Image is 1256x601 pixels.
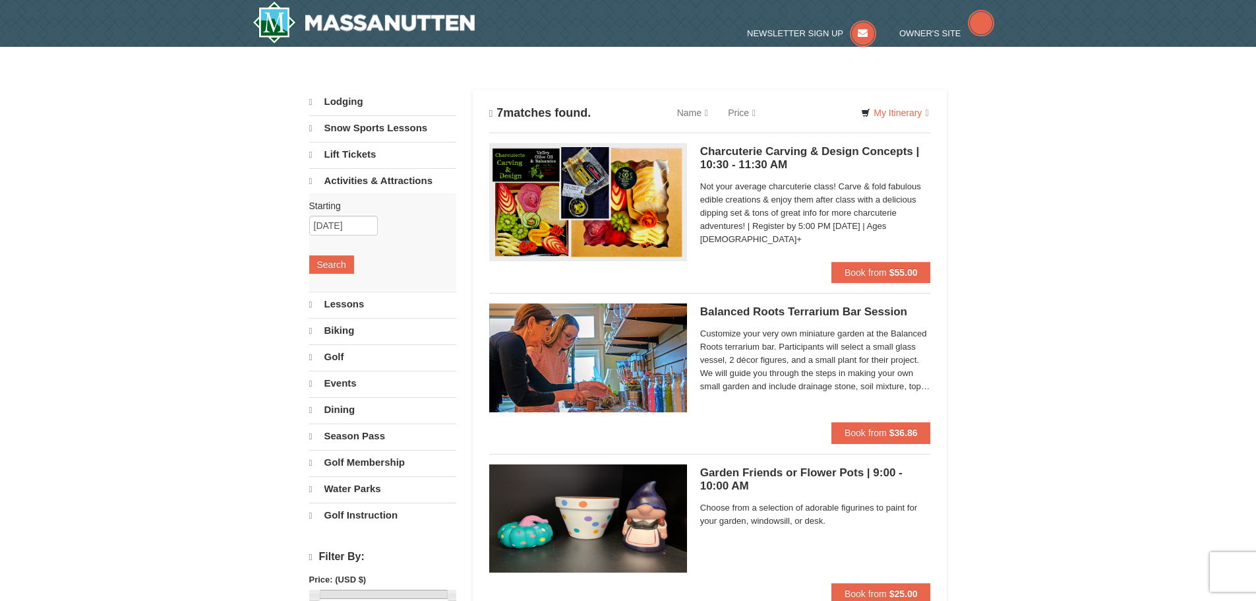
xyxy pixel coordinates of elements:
[309,503,456,528] a: Golf Instruction
[747,28,843,38] span: Newsletter Sign Up
[309,371,456,396] a: Events
[309,476,456,501] a: Water Parks
[899,28,961,38] span: Owner's Site
[489,143,687,261] img: 18871151-79-7a7e7977.png
[852,103,937,123] a: My Itinerary
[253,1,475,44] a: Massanutten Resort
[309,318,456,343] a: Biking
[309,168,456,193] a: Activities & Attractions
[667,100,718,126] a: Name
[489,106,591,120] h4: matches found.
[309,424,456,449] a: Season Pass
[309,575,367,585] strong: Price: (USD $)
[309,90,456,114] a: Lodging
[845,588,887,599] span: Book from
[889,267,918,278] strong: $55.00
[309,397,456,422] a: Dining
[309,115,456,141] a: Snow Sports Lessons
[309,292,456,317] a: Lessons
[889,588,918,599] strong: $25.00
[700,327,931,393] span: Customize your very own miniature garden at the Balanced Roots terrarium bar. Participants will s...
[718,100,765,126] a: Price
[309,199,446,212] label: Starting
[831,422,931,443] button: Book from $36.86
[489,303,687,412] img: 18871151-30-393e4332.jpg
[845,267,887,278] span: Book from
[700,145,931,172] h5: Charcuterie Carving & Design Concepts | 10:30 - 11:30 AM
[496,106,503,119] span: 7
[309,551,456,563] h4: Filter By:
[700,180,931,246] span: Not your average charcuterie class! Carve & fold fabulous edible creations & enjoy them after cla...
[899,28,994,38] a: Owner's Site
[309,255,354,274] button: Search
[253,1,475,44] img: Massanutten Resort Logo
[889,427,918,438] strong: $36.86
[747,28,876,38] a: Newsletter Sign Up
[309,142,456,167] a: Lift Tickets
[845,427,887,438] span: Book from
[309,450,456,475] a: Golf Membership
[489,464,687,573] img: 6619869-1483-111bd47b.jpg
[700,501,931,528] span: Choose from a selection of adorable figurines to paint for your garden, windowsill, or desk.
[700,305,931,319] h5: Balanced Roots Terrarium Bar Session
[831,262,931,283] button: Book from $55.00
[700,466,931,493] h5: Garden Friends or Flower Pots | 9:00 - 10:00 AM
[309,344,456,369] a: Golf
